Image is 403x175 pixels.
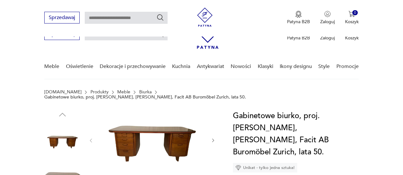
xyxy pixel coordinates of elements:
[156,14,164,21] button: Szukaj
[320,11,335,25] button: Zaloguj
[139,90,152,95] a: Biurka
[44,95,246,100] p: Gabinetowe biurko, proj. [PERSON_NAME], [PERSON_NAME], Facit AB Buromöbel Zurich, lata 50.
[117,90,130,95] a: Meble
[90,90,109,95] a: Produkty
[44,123,81,159] img: Zdjęcie produktu Gabinetowe biurko, proj. Gunnar Ericsson, Atvidaberg, Facit AB Buromöbel Zurich,...
[233,110,359,158] h1: Gabinetowe biurko, proj. [PERSON_NAME], [PERSON_NAME], Facit AB Buromöbel Zurich, lata 50.
[197,54,224,79] a: Antykwariat
[66,54,93,79] a: Oświetlenie
[231,54,251,79] a: Nowości
[195,8,214,27] img: Patyna - sklep z meblami i dekoracjami vintage
[100,54,166,79] a: Dekoracje i przechowywanie
[336,54,359,79] a: Promocje
[320,35,335,41] p: Zaloguj
[295,11,302,18] img: Ikona medalu
[258,54,273,79] a: Klasyki
[44,16,80,20] a: Sprzedawaj
[44,12,80,24] button: Sprzedawaj
[287,19,310,25] p: Patyna B2B
[172,54,190,79] a: Kuchnia
[235,165,241,171] img: Ikona diamentu
[287,11,310,25] button: Patyna B2B
[233,163,297,172] div: Unikat - tylko jedna sztuka!
[44,54,59,79] a: Meble
[345,19,359,25] p: Koszyk
[318,54,330,79] a: Style
[352,10,358,16] div: 0
[287,35,310,41] p: Patyna B2B
[324,11,331,17] img: Ikonka użytkownika
[100,110,204,170] img: Zdjęcie produktu Gabinetowe biurko, proj. Gunnar Ericsson, Atvidaberg, Facit AB Buromöbel Zurich,...
[44,32,80,37] a: Sprzedawaj
[349,11,355,17] img: Ikona koszyka
[345,35,359,41] p: Koszyk
[280,54,312,79] a: Ikony designu
[44,90,82,95] a: [DOMAIN_NAME]
[345,11,359,25] button: 0Koszyk
[320,19,335,25] p: Zaloguj
[287,11,310,25] a: Ikona medaluPatyna B2B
